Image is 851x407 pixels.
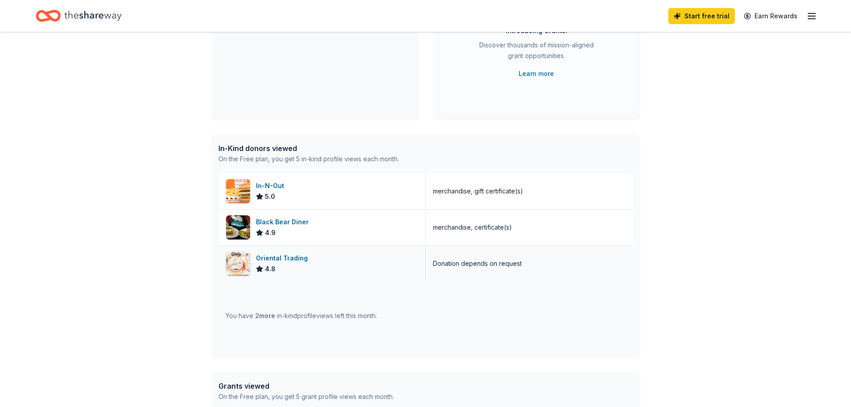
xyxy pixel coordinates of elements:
[255,312,275,319] span: 2 more
[738,8,803,24] a: Earn Rewards
[256,253,311,264] div: Oriental Trading
[256,180,288,191] div: In-N-Out
[433,222,512,233] div: merchandise, certificate(s)
[265,264,276,274] span: 4.8
[218,143,399,154] div: In-Kind donors viewed
[256,217,312,227] div: Black Bear Diner
[36,5,122,26] a: Home
[226,179,250,203] img: Image for In-N-Out
[218,381,394,391] div: Grants viewed
[218,154,399,164] div: On the Free plan, you get 5 in-kind profile views each month.
[519,68,554,79] a: Learn more
[218,391,394,402] div: On the Free plan, you get 5 grant profile views each month.
[668,8,735,24] a: Start free trial
[226,215,250,239] img: Image for Black Bear Diner
[265,227,276,238] span: 4.9
[476,40,597,65] div: Discover thousands of mission-aligned grant opportunities.
[433,186,523,197] div: merchandise, gift certificate(s)
[265,191,275,202] span: 5.0
[226,252,250,276] img: Image for Oriental Trading
[226,310,377,321] div: You have in-kind profile views left this month.
[433,258,522,269] div: Donation depends on request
